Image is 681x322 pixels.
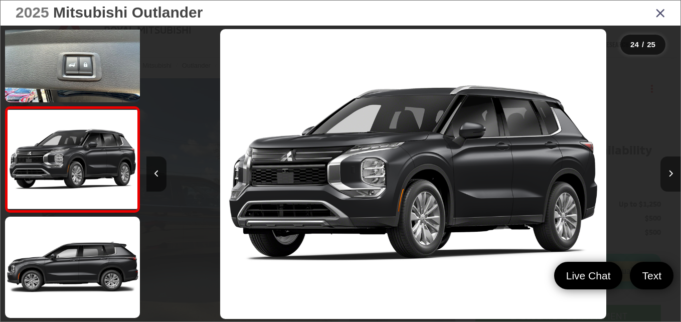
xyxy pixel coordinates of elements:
span: 2025 [16,4,49,21]
span: Live Chat [561,269,616,282]
a: Live Chat [554,262,623,289]
a: Text [630,262,673,289]
div: 2025 Mitsubishi Outlander SE 23 [146,29,680,319]
span: Text [637,269,666,282]
img: 2025 Mitsubishi Outlander SE [220,29,606,319]
img: 2025 Mitsubishi Outlander SE [4,1,141,104]
button: Previous image [146,156,166,192]
span: / [641,41,645,48]
span: 25 [647,40,655,49]
button: Next image [660,156,680,192]
span: Mitsubishi Outlander [53,4,203,21]
i: Close gallery [655,6,665,19]
span: 24 [630,40,639,49]
img: 2025 Mitsubishi Outlander SE [4,216,141,319]
img: 2025 Mitsubishi Outlander SE [6,110,138,209]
